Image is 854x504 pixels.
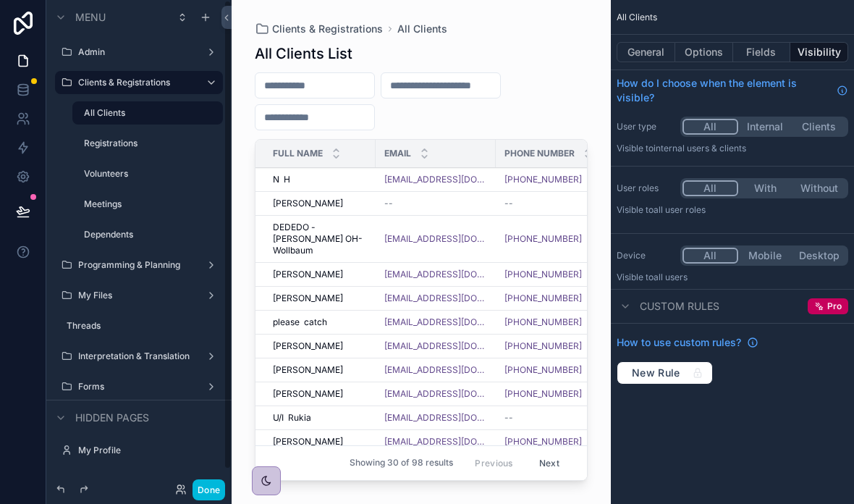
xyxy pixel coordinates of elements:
p: Visible to [617,272,848,283]
span: Email [384,148,411,159]
p: Visible to [617,204,848,216]
span: New Rule [626,366,686,379]
label: Dependents [84,229,214,240]
span: all users [654,272,688,282]
span: Internal users & clients [654,143,746,154]
button: All [682,248,738,264]
a: How do I choose when the element is visible? [617,76,848,105]
label: Programming & Planning [78,259,194,271]
label: Meetings [84,198,214,210]
button: Clients [792,119,846,135]
label: Threads [67,320,214,332]
span: Full Name [273,148,323,159]
span: All Clients [617,12,657,23]
label: All Clients [84,107,214,119]
button: Options [675,42,733,62]
span: Custom rules [640,299,719,314]
button: With [738,180,792,196]
button: Fields [733,42,791,62]
label: Device [617,250,675,261]
label: Clients & Registrations [78,77,194,88]
span: How to use custom rules? [617,335,741,350]
label: Departments [67,474,214,485]
label: User type [617,121,675,133]
a: How to use custom rules? [617,335,758,350]
label: User roles [617,182,675,194]
button: Without [792,180,846,196]
span: All user roles [654,204,706,215]
label: Admin [78,46,194,58]
label: Forms [78,381,194,392]
p: Visible to [617,143,848,154]
span: Showing 30 of 98 results [350,458,453,469]
button: New Rule [617,361,713,385]
button: Next [529,452,570,474]
span: Hidden pages [75,411,149,425]
span: How do I choose when the element is visible? [617,76,831,105]
button: Visibility [790,42,848,62]
label: Interpretation & Translation [78,350,194,362]
label: Volunteers [84,168,214,180]
span: Phone Number [504,148,575,159]
button: Mobile [738,248,792,264]
button: All [682,119,738,135]
span: Menu [75,10,106,25]
label: My Profile [78,445,214,456]
button: Internal [738,119,792,135]
button: All [682,180,738,196]
label: My Files [78,290,194,301]
button: Desktop [792,248,846,264]
span: Pro [827,301,842,312]
button: Done [193,479,225,500]
label: Registrations [84,138,214,149]
button: General [617,42,675,62]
